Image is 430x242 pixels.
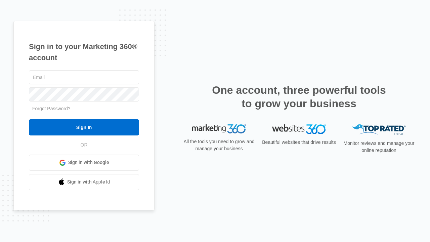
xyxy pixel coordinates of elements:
[181,138,257,152] p: All the tools you need to grow and manage your business
[29,41,139,63] h1: Sign in to your Marketing 360® account
[261,139,337,146] p: Beautiful websites that drive results
[67,178,110,186] span: Sign in with Apple Id
[272,124,326,134] img: Websites 360
[29,70,139,84] input: Email
[192,124,246,134] img: Marketing 360
[341,140,417,154] p: Monitor reviews and manage your online reputation
[32,106,71,111] a: Forgot Password?
[210,83,388,110] h2: One account, three powerful tools to grow your business
[29,119,139,135] input: Sign In
[68,159,109,166] span: Sign in with Google
[352,124,406,135] img: Top Rated Local
[29,174,139,190] a: Sign in with Apple Id
[29,155,139,171] a: Sign in with Google
[76,142,92,149] span: OR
